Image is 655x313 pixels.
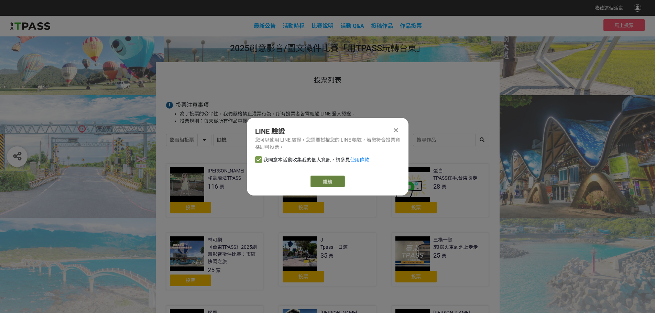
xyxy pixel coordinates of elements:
h1: 投票列表 [166,76,489,84]
button: 馬上投票 [603,19,645,31]
div: J [320,236,323,244]
span: 投票注意事項 [176,102,209,108]
span: 票 [219,184,224,190]
a: 活動時程 [283,23,305,29]
span: 投票 [298,205,308,210]
a: 林可樂《台東TPASS》2025創意影音徵件比賽：市區快閃之旅25票投票 [166,233,263,290]
span: 投票 [411,274,421,279]
div: [PERSON_NAME] [208,167,244,175]
span: 投稿作品 [371,23,393,29]
a: JTpassㄧ日遊35票投票 [279,233,376,286]
a: 使用條款 [350,157,369,163]
span: 116 [208,183,218,190]
span: 作品投票 [400,23,422,29]
span: 票 [441,184,446,190]
span: 票 [441,253,446,259]
span: 票 [329,253,334,259]
a: [PERSON_NAME]移動魔法TPASS116票投票 [166,164,263,217]
button: 繼續 [310,176,345,187]
div: 移動魔法TPASS [208,175,241,182]
span: 我同意本活動收集我的個人資訊，請參見 [263,156,369,164]
div: 三橫一豎 [433,236,452,244]
div: LINE 驗證 [255,126,400,136]
a: 活動 Q&A [340,23,364,29]
span: 投票 [186,205,195,210]
a: 比賽說明 [312,23,334,29]
span: 25 [433,252,440,259]
div: 來!搭火車到池上走走 [433,244,478,251]
span: 28 [433,183,440,190]
li: 投票規則：每天從所有作品中擇一投票。 [180,118,489,125]
span: 投票 [411,205,421,210]
span: 投票 [298,274,308,279]
a: 最新公告 [254,23,276,29]
span: 25 [208,266,215,273]
div: 蛋白 [433,167,443,175]
span: 投票 [186,278,195,283]
span: 票 [216,268,221,273]
li: 為了投票的公平性，我們嚴格禁止灌票行為，所有投票者皆需經過 LINE 登入認證。 [180,110,489,118]
input: 搜尋作品 [413,134,489,146]
div: Tpassㄧ日遊 [320,244,348,251]
span: 收藏這個活動 [594,5,623,11]
span: 35 [320,252,327,259]
div: 您可以使用 LINE 驗證，您需要授權您的 LINE 帳號，若您符合投票資格即可投票。 [255,136,400,151]
img: 2025創意影音/圖文徵件比賽「用TPASS玩轉台東」 [10,21,50,31]
div: TPASS在手,台東隨走 [433,175,477,182]
div: 林可樂 [208,236,222,244]
div: 《台東TPASS》2025創意影音徵件比賽：市區快閃之旅 [208,244,260,265]
span: 馬上投票 [614,23,634,28]
span: 2025創意影音/圖文徵件比賽「用TPASS玩轉台東」 [230,43,425,53]
a: 蛋白TPASS在手,台東隨走28票投票 [392,164,489,217]
a: 三橫一豎來!搭火車到池上走走25票投票 [392,233,489,286]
